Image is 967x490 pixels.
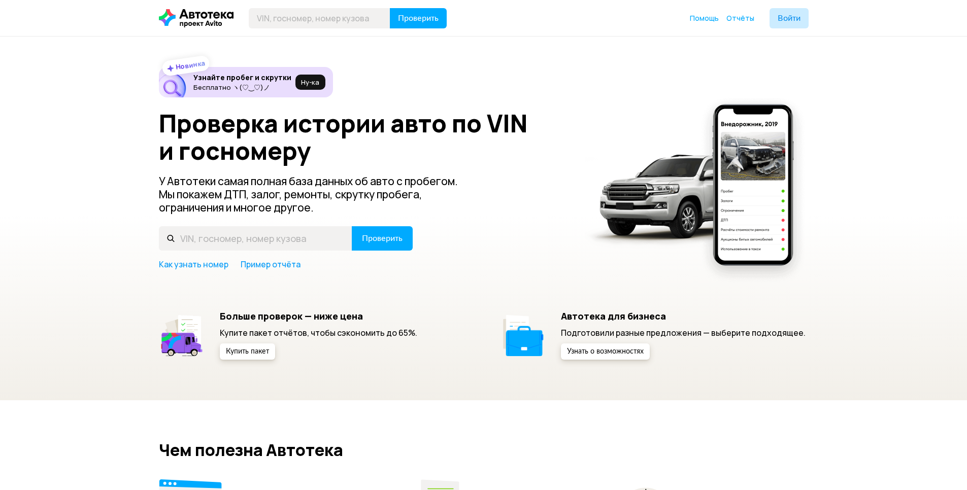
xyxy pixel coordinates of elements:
span: Узнать о возможностях [567,348,644,355]
span: Купить пакет [226,348,269,355]
span: Войти [778,14,801,22]
button: Проверить [352,226,413,251]
a: Отчёты [726,13,754,23]
button: Купить пакет [220,343,275,360]
h1: Проверка истории авто по VIN и госномеру [159,110,572,164]
span: Ну‑ка [301,78,319,86]
a: Как узнать номер [159,259,228,270]
strong: Новинка [175,58,206,72]
a: Помощь [690,13,719,23]
p: У Автотеки самая полная база данных об авто с пробегом. Мы покажем ДТП, залог, ремонты, скрутку п... [159,174,475,214]
h2: Чем полезна Автотека [159,441,809,459]
button: Узнать о возможностях [561,343,650,360]
input: VIN, госномер, номер кузова [159,226,352,251]
button: Проверить [390,8,447,28]
span: Проверить [362,234,403,242]
span: Проверить [398,14,439,22]
button: Войти [770,8,809,28]
h6: Узнайте пробег и скрутки [193,73,291,82]
a: Пример отчёта [241,259,301,270]
p: Подготовили разные предложения — выберите подходящее. [561,327,806,338]
h5: Больше проверок — ниже цена [220,310,417,322]
h5: Автотека для бизнеса [561,310,806,322]
p: Купите пакет отчётов, чтобы сэкономить до 65%. [220,327,417,338]
p: Бесплатно ヽ(♡‿♡)ノ [193,83,291,91]
input: VIN, госномер, номер кузова [249,8,390,28]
